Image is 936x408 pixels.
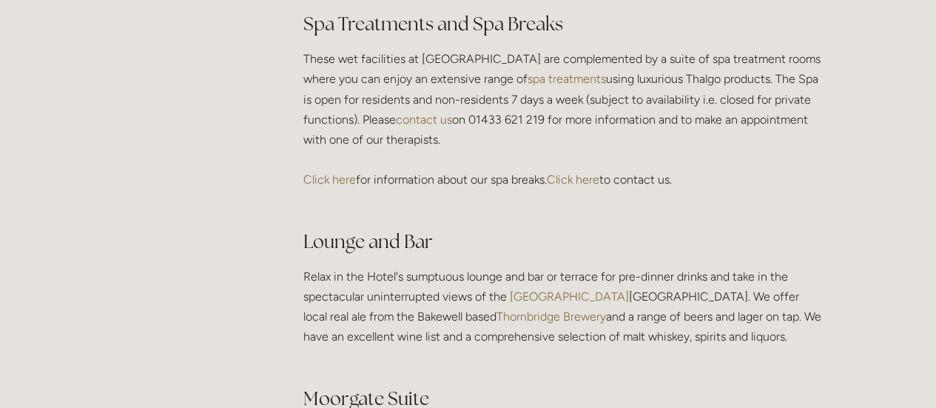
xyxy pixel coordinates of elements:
a: Thornbridge Brewery [496,310,606,324]
a: Click here [303,173,356,187]
h2: Lounge and Bar [303,229,822,255]
a: Click here [547,173,599,187]
p: These wet facilities at [GEOGRAPHIC_DATA] are complemented by a suite of spa treatment rooms wher... [303,49,822,210]
a: spa treatments [528,72,606,86]
a: contact us [396,113,452,127]
p: Relax in the Hotel's sumptuous lounge and bar or terrace for pre-dinner drinks and take in the sp... [303,267,822,367]
a: [GEOGRAPHIC_DATA] [507,290,629,304]
h2: Spa Treatments and Spa Breaks [303,11,822,37]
